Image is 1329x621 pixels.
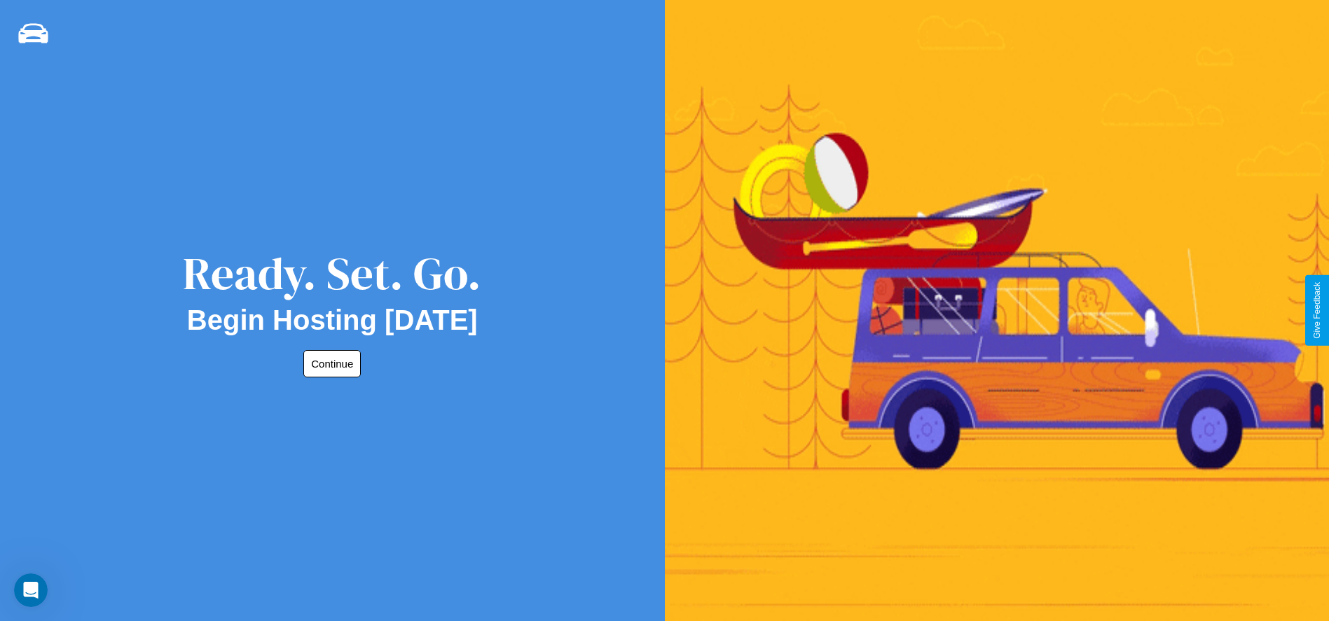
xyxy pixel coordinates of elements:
[14,573,48,607] iframe: Intercom live chat
[187,305,478,336] h2: Begin Hosting [DATE]
[183,242,481,305] div: Ready. Set. Go.
[303,350,361,377] button: Continue
[1312,282,1322,339] div: Give Feedback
